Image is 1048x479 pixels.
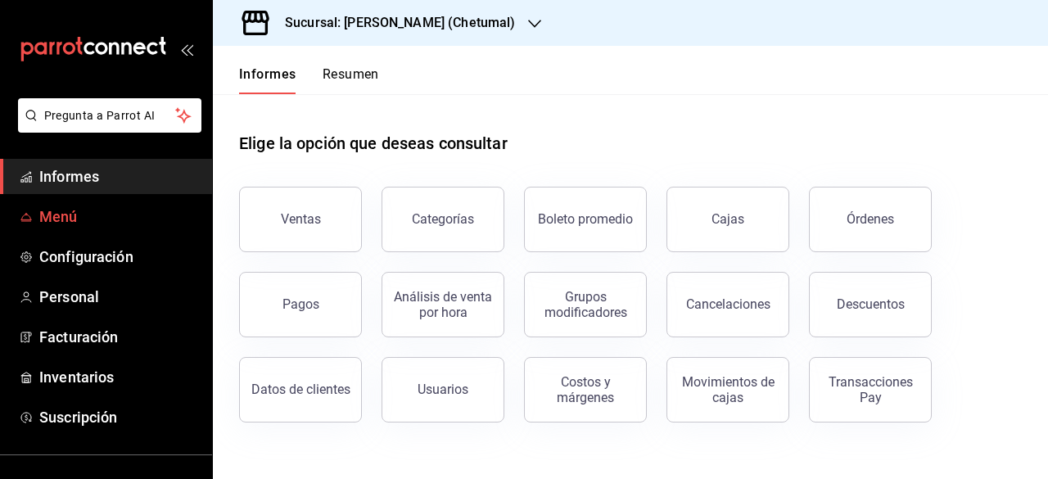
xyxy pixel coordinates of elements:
[323,66,379,82] font: Resumen
[666,187,789,252] a: Cajas
[39,368,114,386] font: Inventarios
[666,272,789,337] button: Cancelaciones
[39,328,118,346] font: Facturación
[239,66,296,82] font: Informes
[39,248,133,265] font: Configuración
[285,15,515,30] font: Sucursal: [PERSON_NAME] (Chetumal)
[382,357,504,423] button: Usuarios
[412,211,474,227] font: Categorías
[711,211,745,227] font: Cajas
[180,43,193,56] button: abrir_cajón_menú
[39,208,78,225] font: Menú
[281,211,321,227] font: Ventas
[44,109,156,122] font: Pregunta a Parrot AI
[809,187,932,252] button: Órdenes
[524,272,647,337] button: Grupos modificadores
[239,133,508,153] font: Elige la opción que deseas consultar
[39,288,99,305] font: Personal
[418,382,468,397] font: Usuarios
[544,289,627,320] font: Grupos modificadores
[39,168,99,185] font: Informes
[11,119,201,136] a: Pregunta a Parrot AI
[524,357,647,423] button: Costos y márgenes
[809,272,932,337] button: Descuentos
[394,289,492,320] font: Análisis de venta por hora
[837,296,905,312] font: Descuentos
[382,187,504,252] button: Categorías
[382,272,504,337] button: Análisis de venta por hora
[847,211,894,227] font: Órdenes
[239,66,379,94] div: pestañas de navegación
[239,357,362,423] button: Datos de clientes
[557,374,614,405] font: Costos y márgenes
[239,187,362,252] button: Ventas
[809,357,932,423] button: Transacciones Pay
[686,296,770,312] font: Cancelaciones
[39,409,117,426] font: Suscripción
[666,357,789,423] button: Movimientos de cajas
[282,296,319,312] font: Pagos
[524,187,647,252] button: Boleto promedio
[18,98,201,133] button: Pregunta a Parrot AI
[829,374,913,405] font: Transacciones Pay
[682,374,775,405] font: Movimientos de cajas
[251,382,350,397] font: Datos de clientes
[538,211,633,227] font: Boleto promedio
[239,272,362,337] button: Pagos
